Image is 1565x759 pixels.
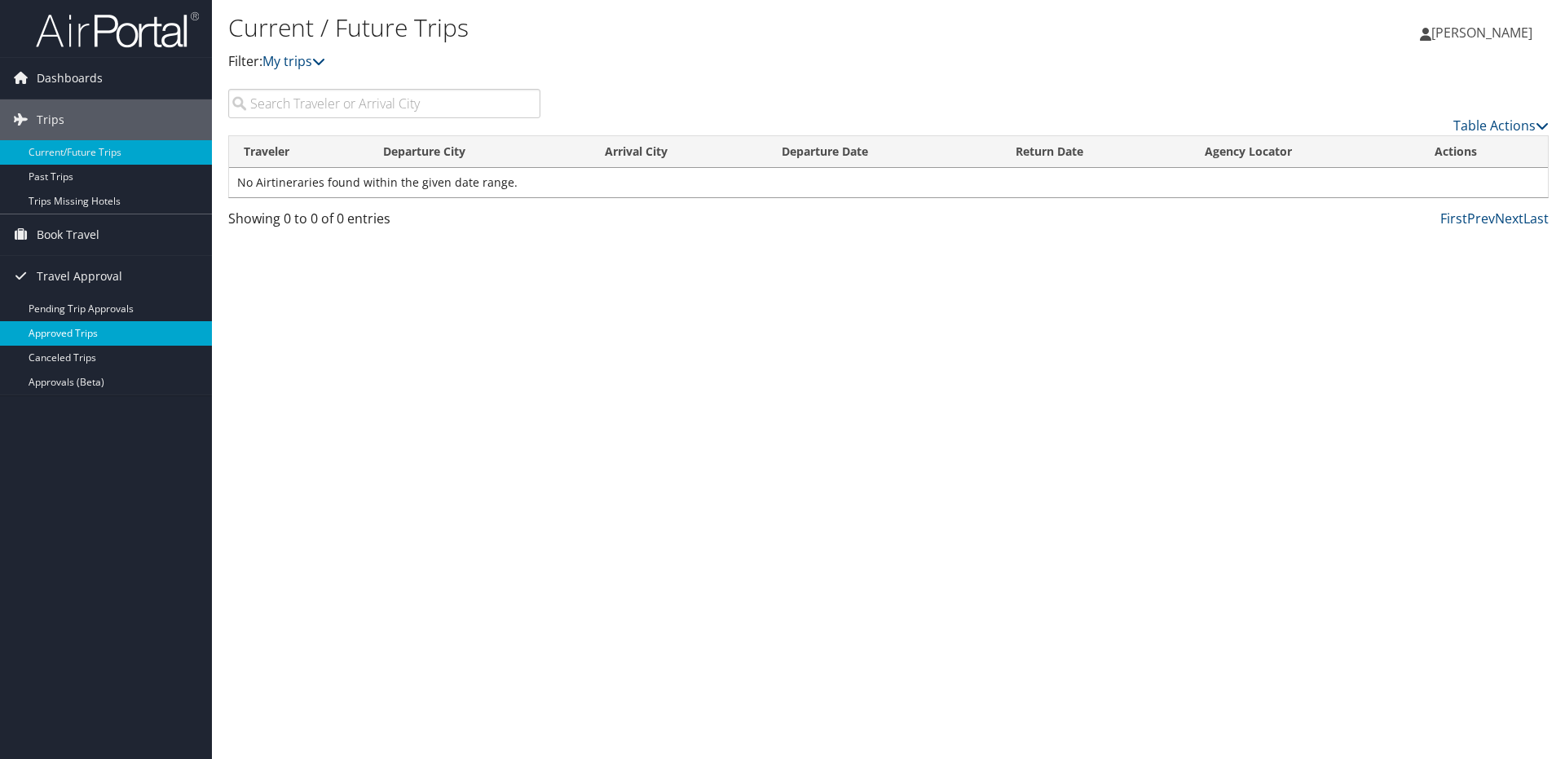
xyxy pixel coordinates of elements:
img: airportal-logo.png [36,11,199,49]
span: Trips [37,99,64,140]
span: [PERSON_NAME] [1431,24,1532,42]
a: Prev [1467,210,1495,227]
td: No Airtineraries found within the given date range. [229,168,1548,197]
th: Traveler: activate to sort column ascending [229,136,368,168]
th: Actions [1420,136,1548,168]
a: Last [1523,210,1549,227]
span: Dashboards [37,58,103,99]
span: Travel Approval [37,256,122,297]
th: Arrival City: activate to sort column ascending [590,136,767,168]
a: [PERSON_NAME] [1420,8,1549,57]
a: My trips [262,52,325,70]
a: First [1440,210,1467,227]
p: Filter: [228,51,1109,73]
th: Agency Locator: activate to sort column ascending [1190,136,1420,168]
a: Table Actions [1453,117,1549,135]
span: Book Travel [37,214,99,255]
h1: Current / Future Trips [228,11,1109,45]
div: Showing 0 to 0 of 0 entries [228,209,540,236]
th: Return Date: activate to sort column ascending [1001,136,1190,168]
input: Search Traveler or Arrival City [228,89,540,118]
a: Next [1495,210,1523,227]
th: Departure City: activate to sort column ascending [368,136,590,168]
th: Departure Date: activate to sort column descending [767,136,1001,168]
